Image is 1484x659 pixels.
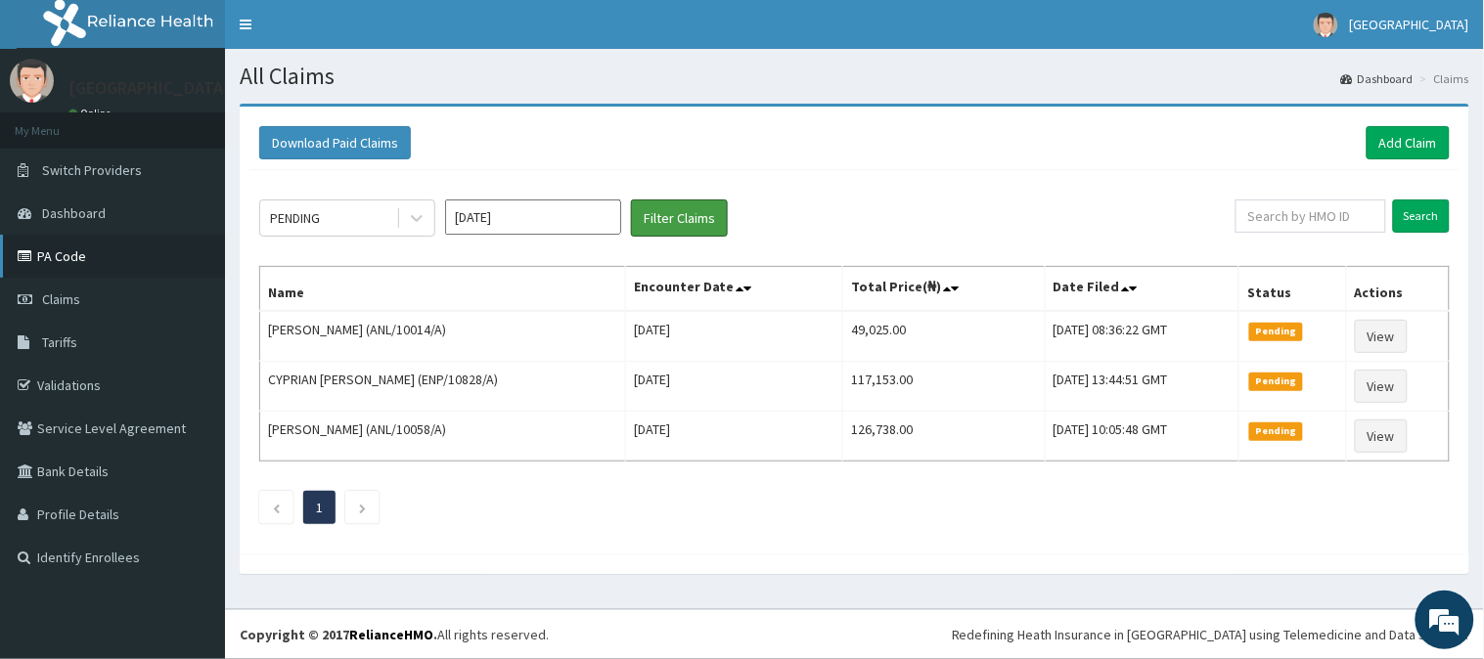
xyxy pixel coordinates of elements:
[625,362,843,412] td: [DATE]
[1416,70,1469,87] li: Claims
[843,412,1045,461] td: 126,738.00
[272,499,281,516] a: Previous page
[42,333,77,351] span: Tariffs
[68,107,115,120] a: Online
[42,290,80,308] span: Claims
[1355,320,1408,353] a: View
[36,98,79,147] img: d_794563401_company_1708531726252_794563401
[1367,126,1450,159] a: Add Claim
[631,199,728,237] button: Filter Claims
[68,79,230,97] p: [GEOGRAPHIC_DATA]
[349,626,433,643] a: RelianceHMO
[321,10,368,57] div: Minimize live chat window
[10,446,373,514] textarea: Type your message and hit 'Enter'
[1045,412,1239,461] td: [DATE] 10:05:48 GMT
[625,311,843,362] td: [DATE]
[225,609,1484,659] footer: All rights reserved.
[1355,370,1408,403] a: View
[1249,373,1303,390] span: Pending
[259,126,411,159] button: Download Paid Claims
[625,267,843,312] th: Encounter Date
[1045,311,1239,362] td: [DATE] 08:36:22 GMT
[843,311,1045,362] td: 49,025.00
[42,204,106,222] span: Dashboard
[1236,199,1386,233] input: Search by HMO ID
[240,626,437,643] strong: Copyright © 2017 .
[1355,419,1408,453] a: View
[113,202,270,400] span: We're online!
[1314,13,1338,37] img: User Image
[240,64,1469,89] h1: All Claims
[625,412,843,461] td: [DATE]
[1346,267,1449,312] th: Actions
[445,199,621,235] input: Select Month and Year
[1045,267,1239,312] th: Date Filed
[260,267,626,312] th: Name
[260,311,626,362] td: [PERSON_NAME] (ANL/10014/A)
[1045,362,1239,412] td: [DATE] 13:44:51 GMT
[316,499,323,516] a: Page 1 is your current page
[1239,267,1346,312] th: Status
[1350,16,1469,33] span: [GEOGRAPHIC_DATA]
[270,208,320,228] div: PENDING
[843,267,1045,312] th: Total Price(₦)
[10,59,54,103] img: User Image
[42,161,142,179] span: Switch Providers
[1393,199,1450,233] input: Search
[260,412,626,461] td: [PERSON_NAME] (ANL/10058/A)
[260,362,626,412] td: CYPRIAN [PERSON_NAME] (ENP/10828/A)
[1341,70,1414,87] a: Dashboard
[1249,323,1303,340] span: Pending
[952,625,1469,644] div: Redefining Heath Insurance in [GEOGRAPHIC_DATA] using Telemedicine and Data Science!
[843,362,1045,412] td: 117,153.00
[102,110,329,135] div: Chat with us now
[358,499,367,516] a: Next page
[1249,422,1303,440] span: Pending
